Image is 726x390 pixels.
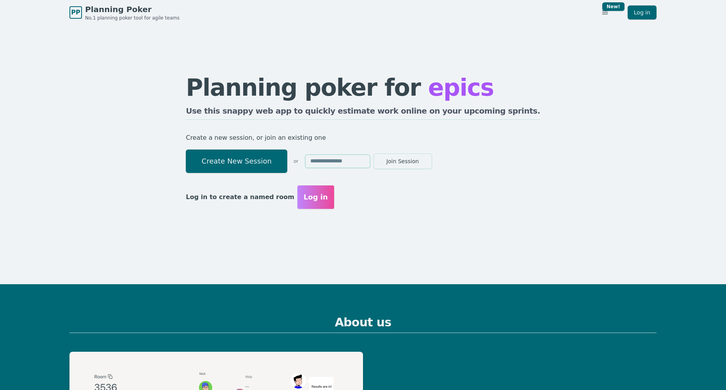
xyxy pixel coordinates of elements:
[186,150,287,173] button: Create New Session
[304,192,328,203] span: Log in
[186,76,540,99] h1: Planning poker for
[374,153,432,169] button: Join Session
[602,2,625,11] div: New!
[71,8,80,17] span: PP
[69,315,657,333] h2: About us
[598,5,612,20] button: New!
[186,192,294,203] p: Log in to create a named room
[69,4,180,21] a: PPPlanning PokerNo.1 planning poker tool for agile teams
[85,4,180,15] span: Planning Poker
[294,158,298,164] span: or
[628,5,657,20] a: Log in
[297,185,334,209] button: Log in
[428,74,494,101] span: epics
[85,15,180,21] span: No.1 planning poker tool for agile teams
[186,132,540,143] p: Create a new session, or join an existing one
[186,105,540,120] h2: Use this snappy web app to quickly estimate work online on your upcoming sprints.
